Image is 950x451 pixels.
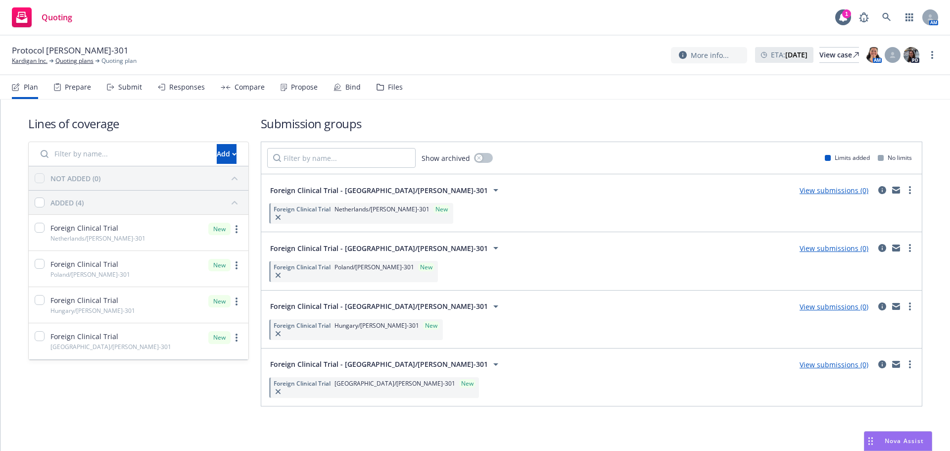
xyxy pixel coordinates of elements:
h1: Submission groups [261,115,922,132]
span: Foreign Clinical Trial - [GEOGRAPHIC_DATA]/[PERSON_NAME]-301 [270,359,488,369]
button: Foreign Clinical Trial - [GEOGRAPHIC_DATA]/[PERSON_NAME]-301 [267,297,505,316]
div: New [208,223,231,235]
a: circleInformation [876,301,888,312]
div: No limits [878,153,912,162]
a: Report a Bug [854,7,874,27]
div: Compare [235,83,265,91]
span: Foreign Clinical Trial - [GEOGRAPHIC_DATA]/[PERSON_NAME]-301 [270,301,488,311]
a: more [904,358,916,370]
div: Limits added [825,153,870,162]
div: New [423,321,439,330]
a: Quoting [8,3,76,31]
div: Add [217,145,237,163]
span: Poland/[PERSON_NAME]-301 [50,270,130,279]
button: More info... [671,47,747,63]
div: Responses [169,83,205,91]
a: mail [890,301,902,312]
div: New [433,205,450,213]
a: mail [890,184,902,196]
div: New [418,263,434,271]
div: New [208,331,231,344]
a: View submissions (0) [800,186,868,195]
div: Prepare [65,83,91,91]
div: Plan [24,83,38,91]
button: Add [217,144,237,164]
span: Foreign Clinical Trial [274,263,331,271]
a: more [926,49,938,61]
div: View case [819,48,859,62]
div: New [208,295,231,307]
a: View submissions (0) [800,244,868,253]
a: more [231,332,242,344]
div: Files [388,83,403,91]
button: Foreign Clinical Trial - [GEOGRAPHIC_DATA]/[PERSON_NAME]-301 [267,238,505,258]
button: NOT ADDED (0) [50,170,242,186]
a: Quoting plans [55,56,94,65]
div: Bind [345,83,361,91]
a: more [231,223,242,235]
button: Foreign Clinical Trial - [GEOGRAPHIC_DATA]/[PERSON_NAME]-301 [267,354,505,374]
a: mail [890,242,902,254]
div: ADDED (4) [50,198,84,208]
a: circleInformation [876,242,888,254]
button: ADDED (4) [50,195,242,210]
span: [GEOGRAPHIC_DATA]/[PERSON_NAME]-301 [334,379,455,388]
span: Foreign Clinical Trial [274,205,331,213]
a: more [231,296,242,307]
span: Netherlands/[PERSON_NAME]-301 [50,234,145,243]
a: View submissions (0) [800,302,868,311]
span: Poland/[PERSON_NAME]-301 [334,263,414,271]
span: Hungary/[PERSON_NAME]-301 [50,306,135,315]
a: Kardigan Inc. [12,56,47,65]
span: More info... [691,50,729,60]
img: photo [866,47,882,63]
span: Foreign Clinical Trial - [GEOGRAPHIC_DATA]/[PERSON_NAME]-301 [270,185,488,196]
input: Filter by name... [35,144,211,164]
span: Foreign Clinical Trial [50,331,118,342]
span: Netherlands/[PERSON_NAME]-301 [334,205,429,213]
span: Foreign Clinical Trial - [GEOGRAPHIC_DATA]/[PERSON_NAME]-301 [270,243,488,253]
a: Switch app [900,7,919,27]
span: Foreign Clinical Trial [50,223,118,233]
span: Foreign Clinical Trial [274,379,331,388]
a: View submissions (0) [800,360,868,369]
span: Quoting plan [101,56,137,65]
span: Foreign Clinical Trial [274,321,331,330]
span: Nova Assist [885,437,924,445]
button: Foreign Clinical Trial - [GEOGRAPHIC_DATA]/[PERSON_NAME]-301 [267,180,505,200]
a: mail [890,358,902,370]
span: Foreign Clinical Trial [50,295,118,305]
a: Search [877,7,897,27]
span: [GEOGRAPHIC_DATA]/[PERSON_NAME]-301 [50,343,171,351]
a: more [231,259,242,271]
a: more [904,242,916,254]
div: Propose [291,83,318,91]
h1: Lines of coverage [28,115,249,132]
span: Protocol [PERSON_NAME]-301 [12,45,129,56]
div: NOT ADDED (0) [50,173,100,184]
span: Hungary/[PERSON_NAME]-301 [334,321,419,330]
a: more [904,184,916,196]
span: Foreign Clinical Trial [50,259,118,269]
strong: [DATE] [785,50,807,59]
a: more [904,301,916,312]
a: circleInformation [876,184,888,196]
div: Drag to move [864,432,877,451]
span: Show archived [422,153,470,163]
a: View case [819,47,859,63]
input: Filter by name... [267,148,416,168]
a: circleInformation [876,358,888,370]
div: New [208,259,231,271]
span: ETA : [771,50,807,60]
div: Submit [118,83,142,91]
span: Quoting [42,13,72,21]
img: photo [903,47,919,63]
div: New [459,379,475,388]
div: 1 [842,9,851,18]
button: Nova Assist [864,431,932,451]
